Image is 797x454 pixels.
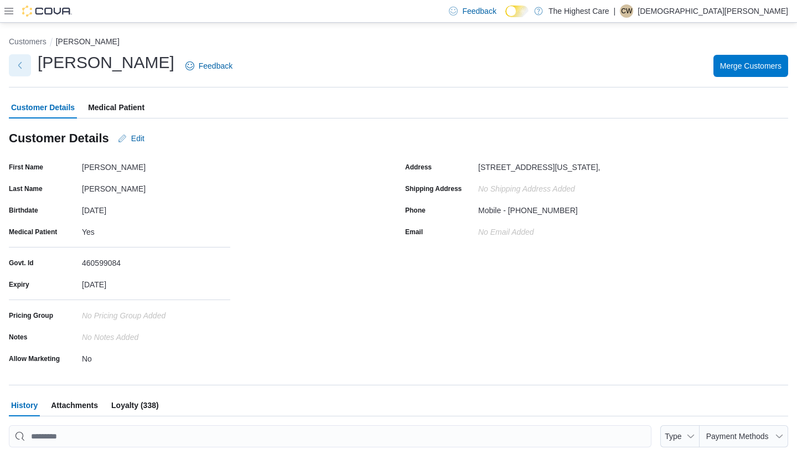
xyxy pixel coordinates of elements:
a: Feedback [181,55,237,77]
label: Pricing Group [9,311,53,320]
img: Cova [22,6,72,17]
button: Merge Customers [713,55,788,77]
div: [STREET_ADDRESS][US_STATE], [478,158,600,172]
span: Medical Patient [88,96,144,118]
p: | [614,4,616,18]
label: First Name [9,163,43,172]
div: 460599084 [82,254,230,267]
button: Payment Methods [700,425,788,447]
label: Govt. Id [9,259,34,267]
div: No Email added [478,223,534,236]
div: No [82,350,230,363]
div: No Shipping Address added [478,180,627,193]
span: Feedback [199,60,232,71]
h1: [PERSON_NAME] [38,51,174,74]
button: [PERSON_NAME] [56,37,120,46]
span: CW [621,4,632,18]
div: No Pricing Group Added [82,307,230,320]
span: Dark Mode [505,17,506,18]
span: Type [665,432,681,441]
span: Loyalty (338) [111,394,159,416]
label: Expiry [9,280,29,289]
span: History [11,394,38,416]
span: Merge Customers [720,60,782,71]
label: Birthdate [9,206,38,215]
span: Customer Details [11,96,75,118]
div: Christian Wroten [620,4,633,18]
button: Type [660,425,700,447]
p: The Highest Care [548,4,609,18]
span: Attachments [51,394,98,416]
div: No Notes added [82,328,230,342]
div: [PERSON_NAME] [82,158,230,172]
label: Notes [9,333,27,342]
div: Mobile - [PHONE_NUMBER] [478,202,578,215]
label: Last Name [9,184,43,193]
span: Edit [131,133,144,144]
button: Customers [9,37,46,46]
p: [DEMOGRAPHIC_DATA][PERSON_NAME] [638,4,788,18]
input: Dark Mode [505,6,529,17]
nav: An example of EuiBreadcrumbs [9,36,788,49]
div: [DATE] [82,276,230,289]
label: Address [405,163,432,172]
button: Edit [113,127,149,149]
label: Email [405,228,423,236]
input: This is a search bar. As you type, the results lower in the page will automatically filter. [9,425,651,447]
h3: Customer Details [9,132,109,145]
span: Feedback [462,6,496,17]
label: Shipping Address [405,184,462,193]
div: [DATE] [82,202,230,215]
button: Next [9,54,31,76]
div: Yes [82,223,230,236]
label: Medical Patient [9,228,57,236]
label: Phone [405,206,426,215]
div: [PERSON_NAME] [82,180,230,193]
span: Payment Methods [706,432,769,441]
label: Allow Marketing [9,354,60,363]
